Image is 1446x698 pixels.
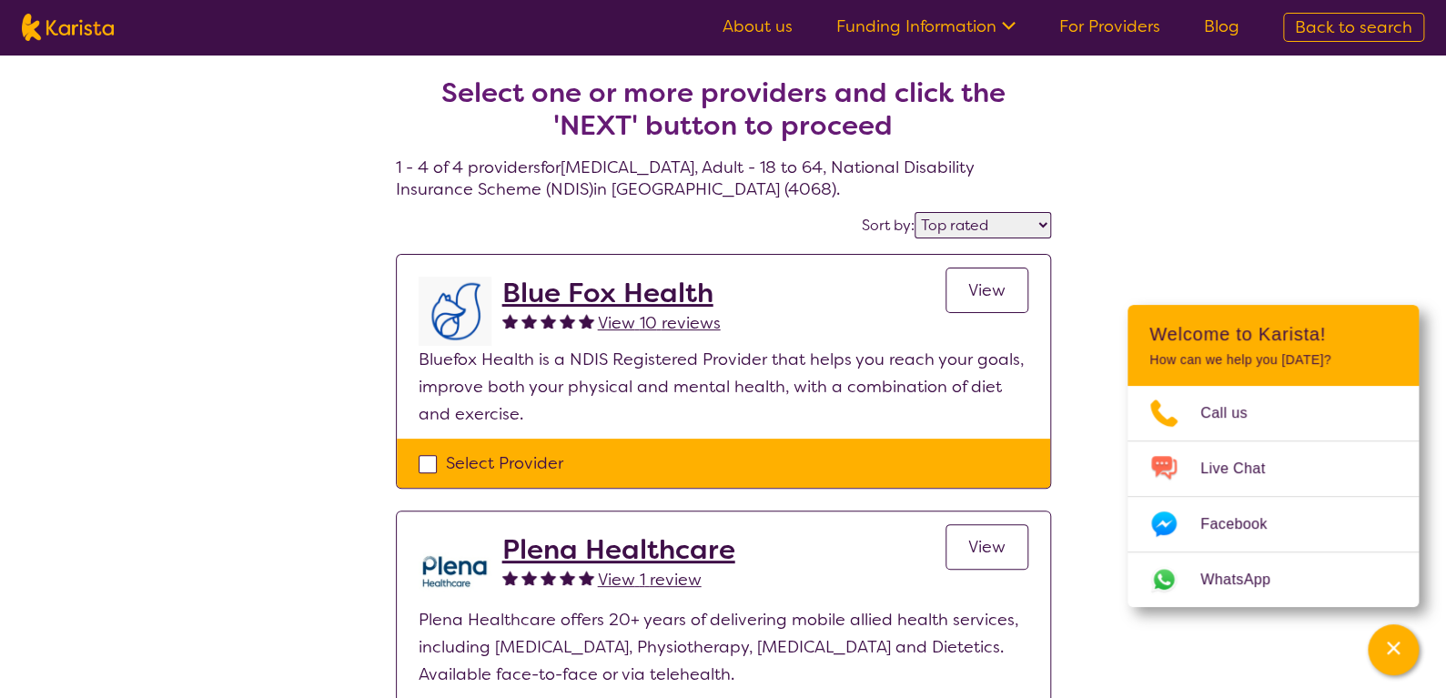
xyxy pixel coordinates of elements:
[419,277,491,346] img: lyehhyr6avbivpacwqcf.png
[598,566,702,593] a: View 1 review
[502,533,735,566] a: Plena Healthcare
[579,313,594,329] img: fullstar
[968,279,1006,301] span: View
[419,346,1028,428] p: Bluefox Health is a NDIS Registered Provider that helps you reach your goals, improve both your p...
[1200,566,1292,593] span: WhatsApp
[541,570,556,585] img: fullstar
[396,33,1051,200] h4: 1 - 4 of 4 providers for [MEDICAL_DATA] , Adult - 18 to 64 , National Disability Insurance Scheme...
[723,15,793,37] a: About us
[502,570,518,585] img: fullstar
[1059,15,1160,37] a: For Providers
[862,216,915,235] label: Sort by:
[560,570,575,585] img: fullstar
[598,309,721,337] a: View 10 reviews
[1200,400,1269,427] span: Call us
[945,268,1028,313] a: View
[1368,624,1419,675] button: Channel Menu
[541,313,556,329] img: fullstar
[521,570,537,585] img: fullstar
[1127,386,1419,607] ul: Choose channel
[945,524,1028,570] a: View
[1149,323,1397,345] h2: Welcome to Karista!
[1127,305,1419,607] div: Channel Menu
[1204,15,1239,37] a: Blog
[418,76,1029,142] h2: Select one or more providers and click the 'NEXT' button to proceed
[598,312,721,334] span: View 10 reviews
[598,569,702,591] span: View 1 review
[836,15,1016,37] a: Funding Information
[521,313,537,329] img: fullstar
[419,533,491,606] img: ehd3j50wdk7ycqmad0oe.png
[560,313,575,329] img: fullstar
[968,536,1006,558] span: View
[1149,352,1397,368] p: How can we help you [DATE]?
[1127,552,1419,607] a: Web link opens in a new tab.
[1200,511,1289,538] span: Facebook
[1295,16,1412,38] span: Back to search
[1283,13,1424,42] a: Back to search
[1200,455,1287,482] span: Live Chat
[22,14,114,41] img: Karista logo
[419,606,1028,688] p: Plena Healthcare offers 20+ years of delivering mobile allied health services, including [MEDICAL...
[579,570,594,585] img: fullstar
[502,277,721,309] a: Blue Fox Health
[502,313,518,329] img: fullstar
